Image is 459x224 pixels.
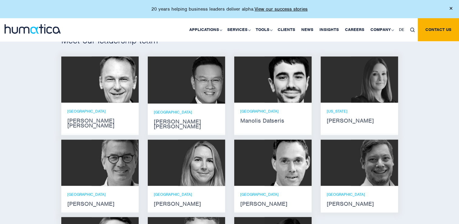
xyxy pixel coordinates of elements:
[396,18,407,41] a: DE
[224,18,253,41] a: Services
[178,140,225,186] img: Zoë Fox
[240,109,305,114] p: [GEOGRAPHIC_DATA]
[154,192,219,197] p: [GEOGRAPHIC_DATA]
[67,109,133,114] p: [GEOGRAPHIC_DATA]
[298,18,316,41] a: News
[342,18,367,41] a: Careers
[351,140,398,186] img: Claudio Limacher
[67,192,133,197] p: [GEOGRAPHIC_DATA]
[154,110,219,115] p: [GEOGRAPHIC_DATA]
[327,118,392,123] strong: [PERSON_NAME]
[255,6,308,12] a: View our success stories
[240,192,305,197] p: [GEOGRAPHIC_DATA]
[418,18,459,41] a: Contact us
[240,118,305,123] strong: Manolis Datseris
[253,18,275,41] a: Tools
[316,18,342,41] a: Insights
[399,27,404,32] span: DE
[240,202,305,206] strong: [PERSON_NAME]
[327,202,392,206] strong: [PERSON_NAME]
[327,109,392,114] p: [US_STATE]
[327,192,392,197] p: [GEOGRAPHIC_DATA]
[67,202,133,206] strong: [PERSON_NAME]
[410,28,415,32] img: search_icon
[92,140,139,186] img: Jan Löning
[265,56,312,103] img: Manolis Datseris
[174,56,225,104] img: Jen Jee Chan
[151,6,308,12] p: 20 years helping business leaders deliver alpha.
[154,119,219,129] strong: [PERSON_NAME] [PERSON_NAME]
[186,18,224,41] a: Applications
[5,24,61,34] img: logo
[67,118,133,128] strong: [PERSON_NAME] [PERSON_NAME]
[265,140,312,186] img: Andreas Knobloch
[367,18,396,41] a: Company
[92,56,139,103] img: Andros Payne
[154,202,219,206] strong: [PERSON_NAME]
[275,18,298,41] a: Clients
[351,56,398,103] img: Melissa Mounce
